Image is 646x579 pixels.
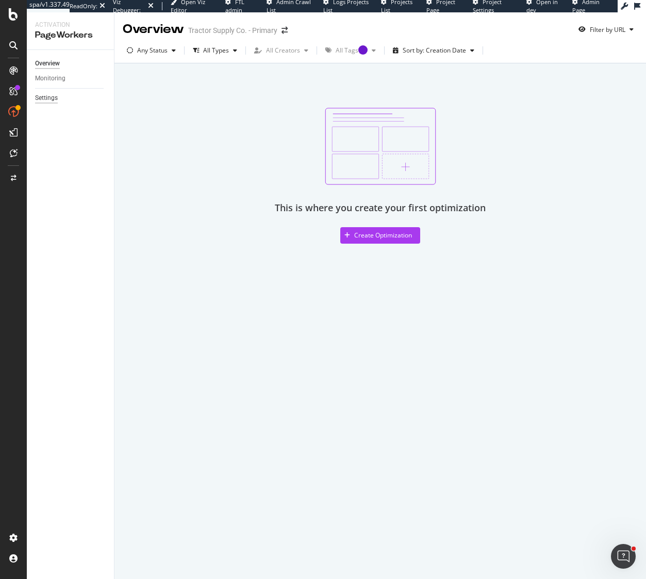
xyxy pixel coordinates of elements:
div: arrow-right-arrow-left [281,27,288,34]
div: Tractor Supply Co. - Primary [188,25,277,36]
button: All Creators [250,42,312,59]
button: Filter by URL [574,21,638,38]
iframe: Intercom live chat [611,544,636,569]
img: svg%3e [325,108,436,185]
button: Any Status [123,42,180,59]
div: All Creators [266,47,300,54]
div: Create Optimization [354,231,412,240]
a: Settings [35,93,107,104]
button: Sort by: Creation Date [389,42,478,59]
div: Sort by: Creation Date [403,47,466,54]
div: This is where you create your first optimization [275,201,486,215]
div: Settings [35,93,58,104]
div: Filter by URL [590,25,625,34]
div: PageWorkers [35,29,106,41]
button: Create Optimization [340,227,420,244]
div: Monitoring [35,73,65,84]
div: Overview [35,58,60,69]
div: All Types [203,47,229,54]
div: Activation [35,21,106,29]
a: Overview [35,58,107,69]
button: All TagsTooltip anchor [321,42,380,59]
div: All Tags [336,47,368,54]
div: ReadOnly: [70,2,97,10]
div: Tooltip anchor [358,45,368,55]
div: Any Status [137,47,168,54]
a: Monitoring [35,73,107,84]
div: Overview [123,21,184,38]
button: All Types [189,42,241,59]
